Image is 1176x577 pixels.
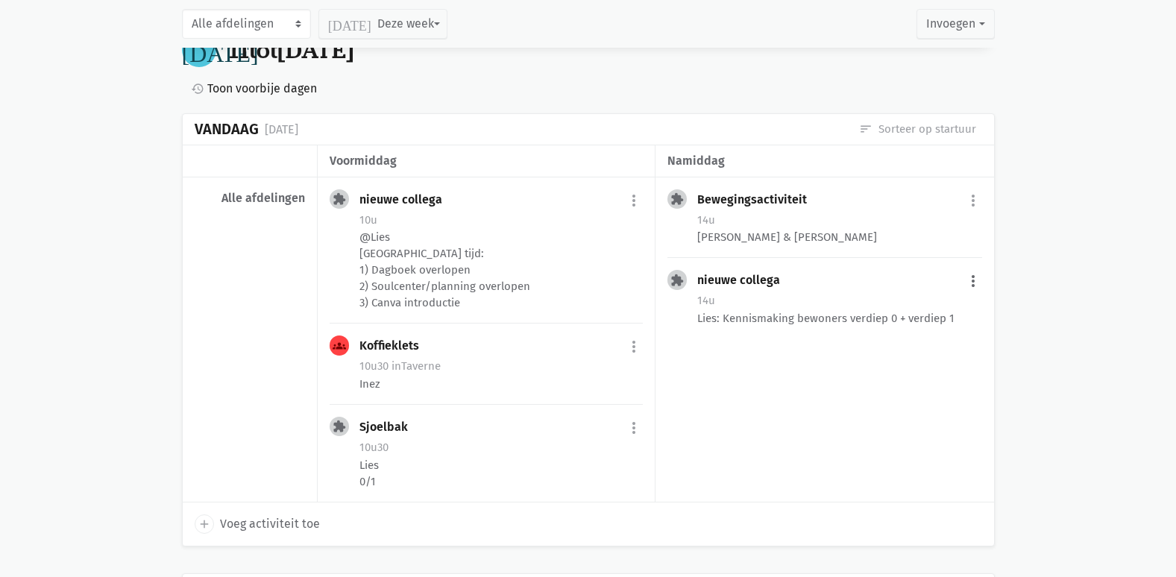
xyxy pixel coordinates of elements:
div: voormiddag [330,151,643,171]
button: Invoegen [916,9,994,39]
span: Toon voorbije dagen [207,79,317,98]
i: extension [333,420,346,433]
div: Lies 0/1 [359,457,643,490]
span: 14u [697,213,715,227]
i: sort [859,122,872,136]
div: Vandaag [195,121,259,138]
div: Inez [359,376,643,392]
div: Bewegingsactiviteit [697,192,819,207]
i: [DATE] [182,38,259,62]
div: nieuwe collega [697,273,792,288]
div: Koffieklets [359,338,431,353]
span: 11 [228,34,249,66]
i: extension [333,192,346,206]
span: Taverne [392,359,441,373]
i: [DATE] [328,17,371,31]
i: groups [333,339,346,353]
div: [DATE] [265,120,298,139]
span: 10u30 [359,359,389,373]
span: 10u30 [359,441,389,454]
i: extension [670,274,684,287]
a: Toon voorbije dagen [185,79,317,98]
div: [PERSON_NAME] & [PERSON_NAME] [697,229,981,245]
span: 10u [359,213,377,227]
span: Voeg activiteit toe [220,514,320,534]
button: Deze week [318,9,447,39]
div: nieuwe collega [359,192,454,207]
div: namiddag [667,151,981,171]
i: history [191,82,204,95]
i: add [198,517,211,531]
div: Alle afdelingen [195,191,305,206]
div: Sjoelbak [359,420,420,435]
div: tot [228,37,354,64]
a: Sorteer op startuur [859,121,976,137]
div: @Lies [GEOGRAPHIC_DATA] tijd: 1) Dagboek overlopen 2) Soulcenter/planning overlopen 3) Canva intr... [359,229,643,311]
div: Lies: Kennismaking bewoners verdiep 0 + verdiep 1 [697,310,981,327]
i: extension [670,192,684,206]
span: [DATE] [277,34,354,66]
a: add Voeg activiteit toe [195,514,320,534]
span: in [392,359,401,373]
span: 14u [697,294,715,307]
